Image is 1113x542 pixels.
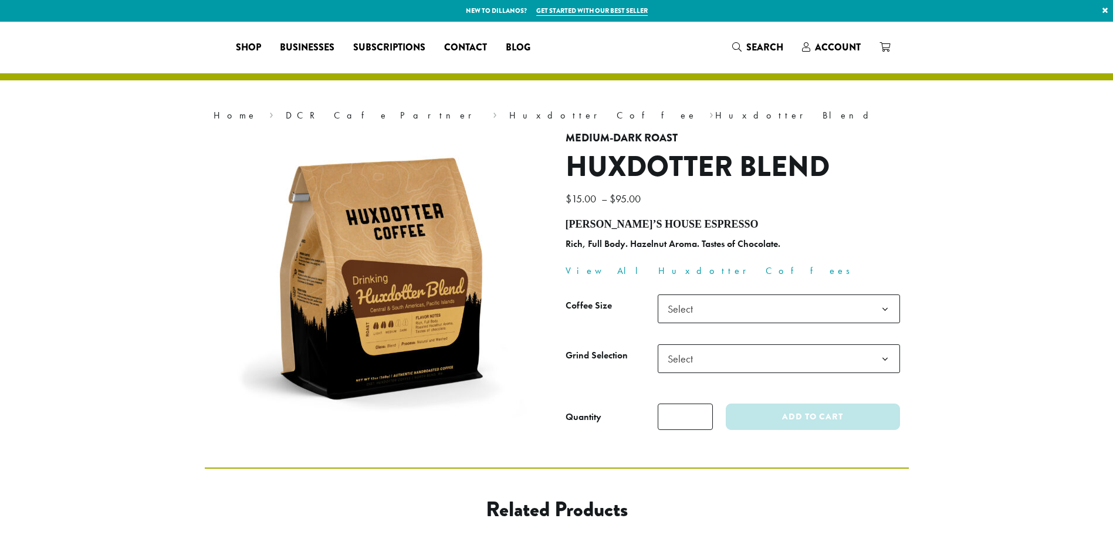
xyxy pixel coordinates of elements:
span: Blog [506,40,530,55]
a: Huxdotter Coffee [509,109,697,121]
span: Search [746,40,783,54]
label: Grind Selection [566,347,658,364]
span: Account [815,40,861,54]
a: Search [723,38,793,57]
span: Contact [444,40,487,55]
span: Select [658,294,900,323]
a: Shop [226,38,270,57]
a: View All Huxdotter Coffees [566,265,858,277]
span: Select [663,347,705,370]
bdi: 95.00 [610,192,644,205]
div: Quantity [566,410,601,424]
span: Select [663,297,705,320]
a: Get started with our best seller [536,6,648,16]
span: Subscriptions [353,40,425,55]
b: Rich, Full Body. Hazelnut Aroma. Tastes of Chocolate. [566,238,780,250]
span: Businesses [280,40,334,55]
bdi: 15.00 [566,192,599,205]
a: Home [214,109,257,121]
span: › [493,104,497,123]
span: – [601,192,607,205]
span: › [709,104,713,123]
h2: Related products [299,497,814,522]
h4: [PERSON_NAME]’s House Espresso [566,218,900,231]
span: $ [610,192,615,205]
h4: Medium-Dark Roast [566,132,900,145]
h1: Huxdotter Blend [566,150,900,184]
span: Shop [236,40,261,55]
span: $ [566,192,571,205]
nav: Breadcrumb [214,109,900,123]
span: › [269,104,273,123]
a: DCR Cafe Partner [286,109,480,121]
button: Add to cart [726,404,899,430]
span: Select [658,344,900,373]
label: Coffee Size [566,297,658,314]
input: Product quantity [658,404,713,430]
